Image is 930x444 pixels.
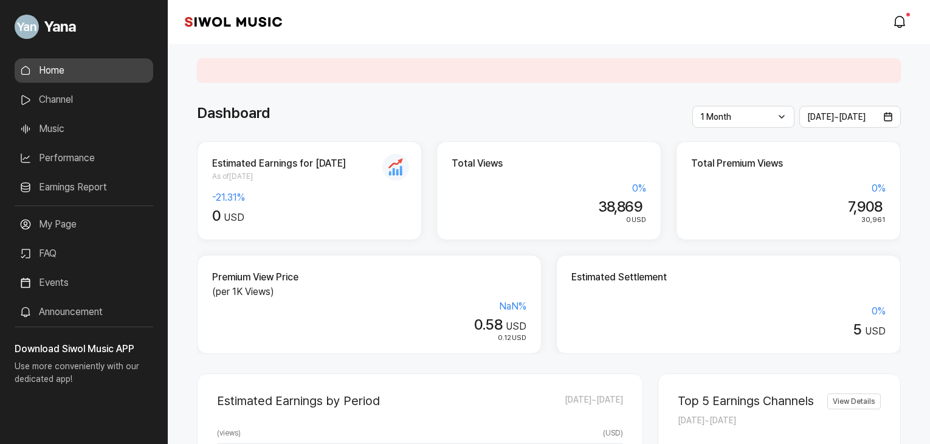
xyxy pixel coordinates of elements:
span: ( USD ) [603,428,623,439]
a: Performance [15,146,153,170]
h2: Top 5 Earnings Channels [678,394,814,408]
a: FAQ [15,241,153,266]
p: Use more conveniently with our dedicated app! [15,356,153,395]
div: 0 % [691,181,886,196]
a: Channel [15,88,153,112]
h2: Total Views [452,156,646,171]
a: My Page [15,212,153,237]
a: View Details [827,394,881,409]
span: As of [DATE] [212,171,407,182]
div: USD [212,316,526,334]
h2: Estimated Settlement [571,270,886,285]
div: 0 % [571,304,886,319]
span: 7,908 [848,198,882,215]
div: -21.31 % [212,190,407,205]
a: Go to My Profile [15,10,153,44]
h2: Estimated Earnings for [DATE] [212,156,407,171]
div: USD [212,333,526,344]
h2: Estimated Earnings by Period [217,394,380,408]
span: 0.58 [474,316,502,333]
span: 0 [212,207,220,224]
span: [DATE] ~ [DATE] [678,415,736,425]
a: Music [15,117,153,141]
span: 0 [626,215,631,224]
a: Events [15,271,153,295]
div: USD [452,215,646,226]
span: ( views ) [217,428,241,439]
h2: Total Premium Views [691,156,886,171]
span: 5 [853,321,861,338]
span: [DATE] ~ [DATE] [807,112,866,122]
a: Earnings Report [15,175,153,199]
div: NaN % [212,299,526,314]
a: Announcement [15,300,153,324]
span: Yana [44,16,76,38]
span: 38,869 [598,198,642,215]
span: [DATE] ~ [DATE] [565,394,623,408]
a: modal.notifications [889,10,913,34]
span: 1 Month [700,112,731,122]
div: USD [571,321,886,339]
h1: Dashboard [197,102,270,124]
h3: Download Siwol Music APP [15,342,153,356]
button: [DATE]~[DATE] [799,106,901,128]
div: 0 % [452,181,646,196]
span: 0.12 [498,333,511,342]
p: (per 1K Views) [212,285,526,299]
h2: Premium View Price [212,270,526,285]
a: Home [15,58,153,83]
div: USD [212,207,407,225]
span: 30,961 [861,215,885,224]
